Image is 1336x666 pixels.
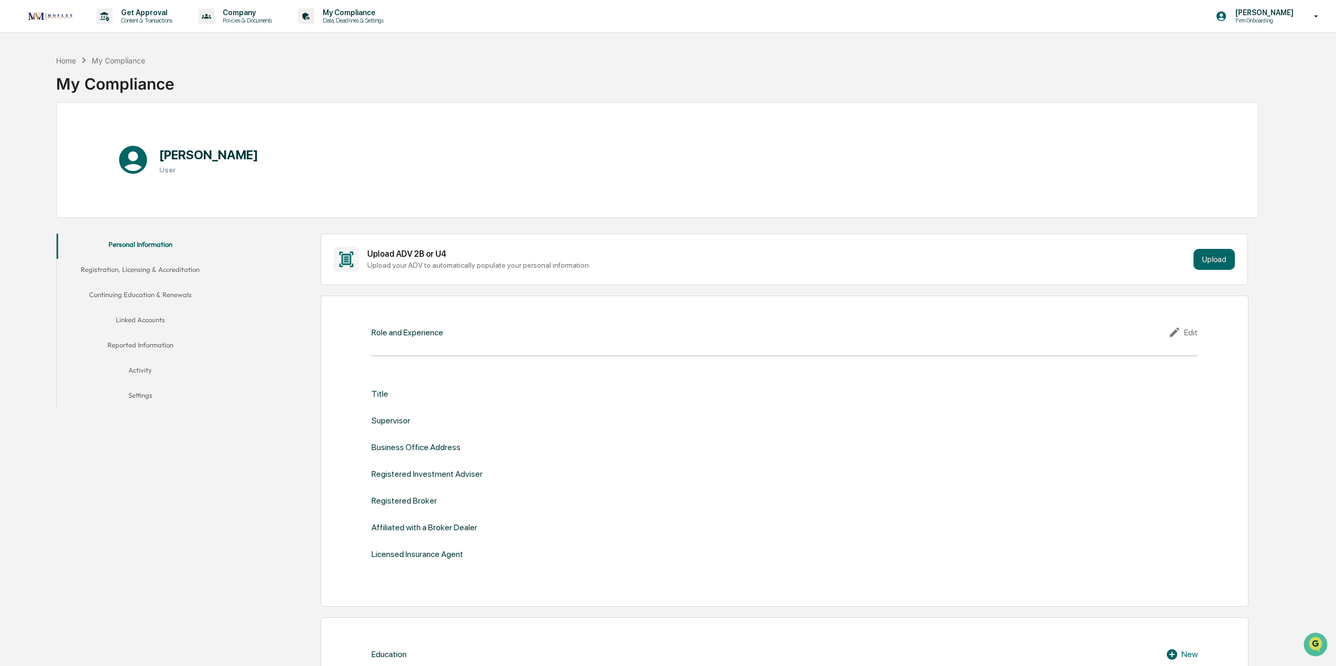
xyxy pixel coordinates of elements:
a: 🗄️Attestations [72,128,134,147]
a: 🖐️Preclearance [6,128,72,147]
div: 🔎 [10,153,19,161]
div: Education [371,649,407,659]
p: Data, Deadlines & Settings [314,17,389,24]
button: Linked Accounts [57,309,224,334]
a: Powered byPylon [74,177,127,185]
div: Licensed Insurance Agent [371,549,463,559]
div: My Compliance [92,56,145,65]
div: My Compliance [56,66,174,93]
span: Data Lookup [21,152,66,162]
p: My Compliance [314,8,389,17]
button: Settings [57,385,224,410]
p: Content & Transactions [113,17,178,24]
img: logo [25,9,75,23]
p: Company [214,8,277,17]
div: Role and Experience [371,327,443,337]
img: 1746055101610-c473b297-6a78-478c-a979-82029cc54cd1 [10,80,29,99]
div: Registered Investment Adviser [371,469,483,479]
div: 🖐️ [10,133,19,141]
p: Firm Onboarding [1227,17,1299,24]
p: [PERSON_NAME] [1227,8,1299,17]
div: We're available if you need us! [36,91,133,99]
div: Start new chat [36,80,172,91]
div: Supervisor [371,416,410,425]
div: New [1166,648,1198,661]
h1: [PERSON_NAME] [159,147,258,162]
p: How can we help? [10,22,191,39]
div: Affiliated with a Broker Dealer [371,522,477,532]
div: Upload your ADV to automatically populate your personal information. [367,261,1189,269]
span: Pylon [104,178,127,185]
iframe: Open customer support [1302,631,1331,660]
span: Attestations [86,132,130,143]
button: Start new chat [178,83,191,96]
div: 🗄️ [76,133,84,141]
div: Home [56,56,76,65]
h3: User [159,166,258,174]
button: Personal Information [57,234,224,259]
div: Title [371,389,388,399]
button: Registration, Licensing & Accreditation [57,259,224,284]
button: Continuing Education & Renewals [57,284,224,309]
span: Preclearance [21,132,68,143]
div: secondary tabs example [57,234,224,410]
a: 🔎Data Lookup [6,148,70,167]
p: Get Approval [113,8,178,17]
p: Policies & Documents [214,17,277,24]
button: Upload [1193,249,1235,270]
div: Registered Broker [371,496,437,506]
button: Reported Information [57,334,224,359]
div: Business Office Address [371,442,461,452]
div: Edit [1168,326,1198,339]
div: Upload ADV 2B or U4 [367,249,1189,259]
button: Activity [57,359,224,385]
